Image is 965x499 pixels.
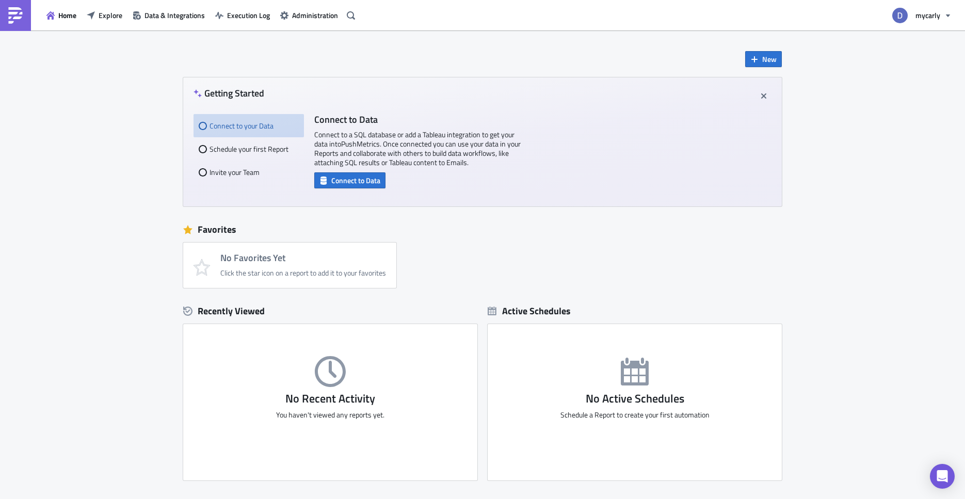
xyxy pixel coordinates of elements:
span: Connect to Data [331,175,380,186]
span: Explore [99,10,122,21]
span: Administration [292,10,338,21]
button: New [745,51,782,67]
p: Connect to a SQL database or add a Tableau integration to get your data into PushMetrics . Once c... [314,130,521,167]
h4: Connect to Data [314,114,521,125]
div: Favorites [183,222,782,237]
a: Connect to Data [314,174,385,185]
div: Schedule your first Report [199,137,299,160]
span: New [762,54,777,65]
button: Data & Integrations [127,7,210,23]
div: Connect to your Data [199,114,299,137]
h3: No Active Schedules [488,392,782,405]
div: Active Schedules [488,305,571,317]
span: Data & Integrations [144,10,205,21]
h4: Getting Started [194,88,264,99]
button: mycarly [886,4,957,27]
div: Invite your Team [199,160,299,184]
h3: No Recent Activity [183,392,477,405]
button: Explore [82,7,127,23]
button: Connect to Data [314,172,385,188]
p: Schedule a Report to create your first automation [488,410,782,420]
div: Click the star icon on a report to add it to your favorites [220,268,386,278]
span: mycarly [915,10,940,21]
span: Execution Log [227,10,270,21]
button: Home [41,7,82,23]
img: Avatar [891,7,909,24]
span: Home [58,10,76,21]
div: Open Intercom Messenger [930,464,955,489]
button: Administration [275,7,343,23]
img: PushMetrics [7,7,24,24]
div: Recently Viewed [183,303,477,319]
button: Execution Log [210,7,275,23]
p: You haven't viewed any reports yet. [183,410,477,420]
h4: No Favorites Yet [220,253,386,263]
